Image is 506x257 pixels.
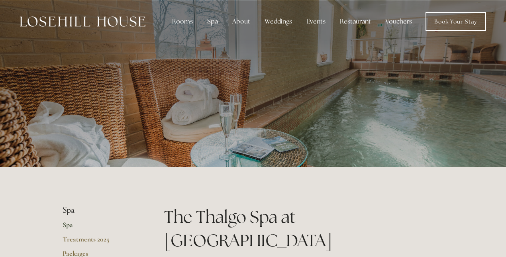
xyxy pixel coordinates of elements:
[226,14,257,29] div: About
[333,14,377,29] div: Restaurant
[379,14,418,29] a: Vouchers
[258,14,298,29] div: Weddings
[20,16,145,27] img: Losehill House
[426,12,486,31] a: Book Your Stay
[300,14,332,29] div: Events
[201,14,224,29] div: Spa
[164,205,443,252] h1: The Thalgo Spa at [GEOGRAPHIC_DATA]
[63,205,139,216] li: Spa
[63,220,139,235] a: Spa
[63,235,139,249] a: Treatments 2025
[166,14,199,29] div: Rooms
